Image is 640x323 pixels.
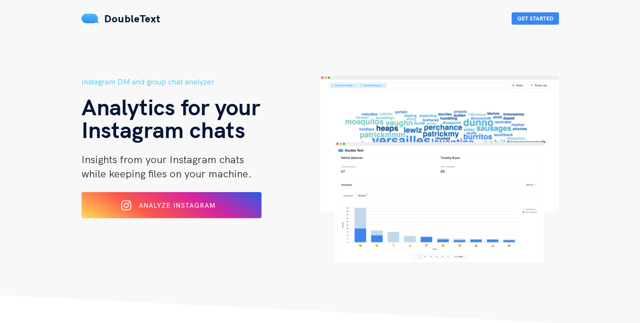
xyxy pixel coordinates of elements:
span: DoubleText [104,12,161,25]
img: mS3x8y1f88AAAAABJRU5ErkJggg== [81,14,99,23]
span: Analyze Instagram [139,201,216,210]
button: Analyze Instagram [81,192,261,218]
a: Analyze Instagram [81,204,261,213]
button: Get Started [512,12,559,25]
img: hero [320,76,559,262]
a: DoubleText [81,12,161,25]
span: Insights from your Instagram chats [81,153,244,166]
span: Analytics for your [81,92,260,121]
h5: Instagram DM and group chat analyzer [81,76,320,88]
span: Instagram chats [81,115,245,144]
span: while keeping files on your machine. [81,167,252,180]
